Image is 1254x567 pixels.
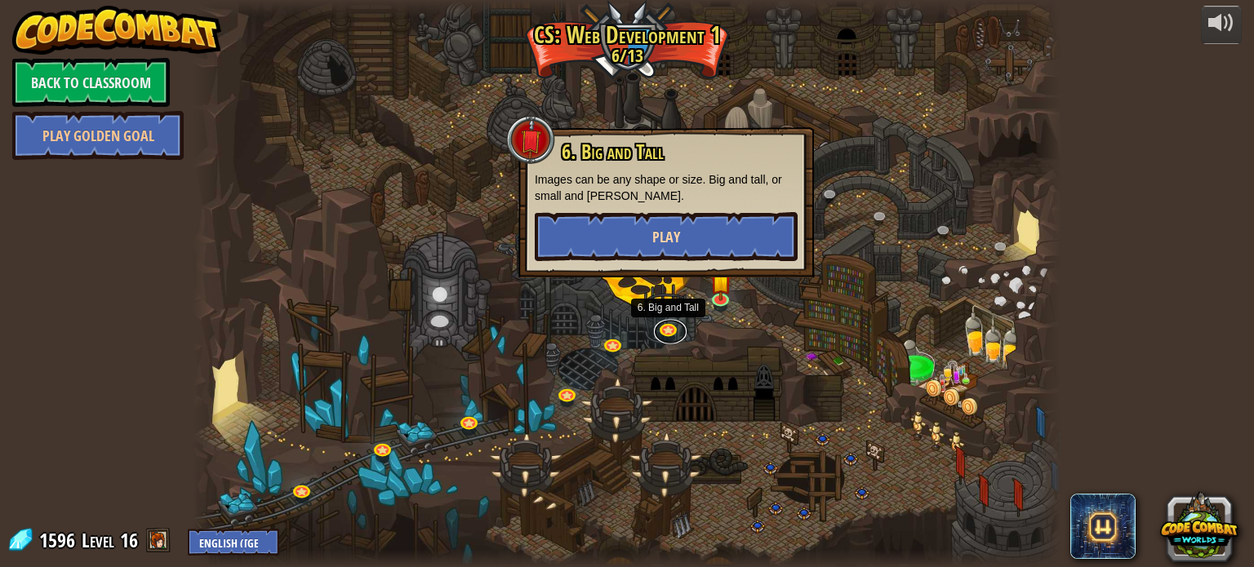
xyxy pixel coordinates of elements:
img: CodeCombat - Learn how to code by playing a game [12,6,221,55]
a: Play Golden Goal [12,111,184,160]
span: Play [652,227,680,247]
span: 1596 [39,527,80,553]
span: 6. Big and Tall [562,138,664,166]
span: 16 [120,527,138,553]
button: Play [535,212,798,261]
p: Images can be any shape or size. Big and tall, or small and [PERSON_NAME]. [535,171,798,204]
button: Adjust volume [1201,6,1242,44]
a: Back to Classroom [12,58,170,107]
span: Level [82,527,114,554]
img: level-banner-started.png [709,264,731,301]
